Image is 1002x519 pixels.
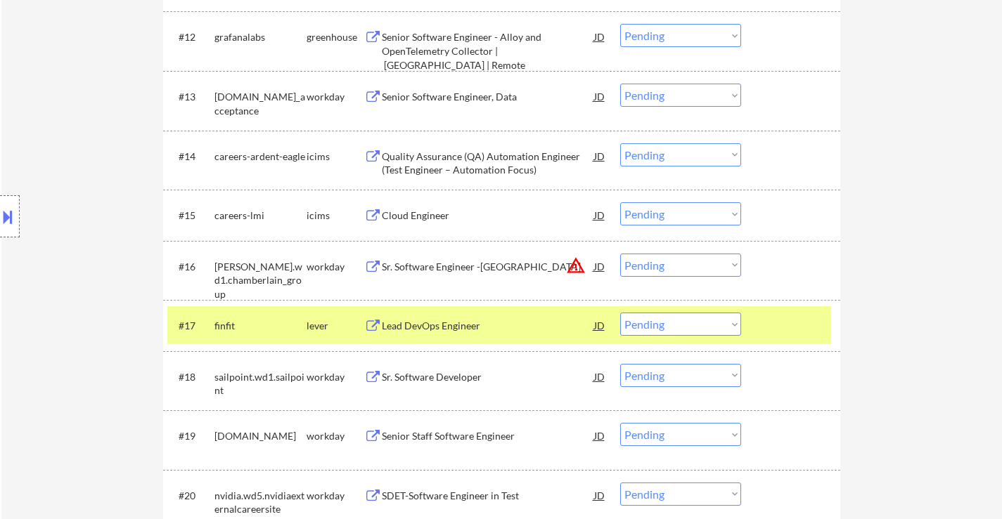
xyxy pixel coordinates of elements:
div: JD [593,202,607,228]
div: JD [593,313,607,338]
div: workday [307,429,364,443]
div: [PERSON_NAME].wd1.chamberlain_group [214,260,307,301]
div: #18 [179,370,203,384]
div: [DOMAIN_NAME] [214,429,307,443]
div: #20 [179,489,203,503]
button: warning_amber [566,256,586,275]
div: careers-ardent-eagle [214,150,307,164]
div: lever [307,319,364,333]
div: finfit [214,319,307,333]
div: Quality Assurance (QA) Automation Engineer (Test Engineer – Automation Focus) [382,150,594,177]
div: SDET-Software Engineer in Test [382,489,594,503]
div: sailpoint.wd1.sailpoint [214,370,307,398]
div: Senior Staff Software Engineer [382,429,594,443]
div: Senior Software Engineer - Alloy and OpenTelemetry Collector | [GEOGRAPHIC_DATA] | Remote [382,30,594,72]
div: #12 [179,30,203,44]
div: careers-lmi [214,209,307,223]
div: JD [593,24,607,49]
div: workday [307,90,364,104]
div: JD [593,482,607,508]
div: Cloud Engineer [382,209,594,223]
div: Sr. Software Engineer -[GEOGRAPHIC_DATA] [382,260,594,274]
div: Senior Software Engineer, Data [382,90,594,104]
div: Sr. Software Developer [382,370,594,384]
div: icims [307,209,364,223]
div: nvidia.wd5.nvidiaexternalcareersite [214,489,307,516]
div: grafanalabs [214,30,307,44]
div: workday [307,370,364,384]
div: workday [307,489,364,503]
div: icims [307,150,364,164]
div: JD [593,364,607,389]
div: workday [307,260,364,274]
div: JD [593,423,607,448]
div: [DOMAIN_NAME]_acceptance [214,90,307,117]
div: greenhouse [307,30,364,44]
div: #19 [179,429,203,443]
div: Lead DevOps Engineer [382,319,594,333]
div: JD [593,84,607,109]
div: JD [593,254,607,279]
div: JD [593,143,607,169]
